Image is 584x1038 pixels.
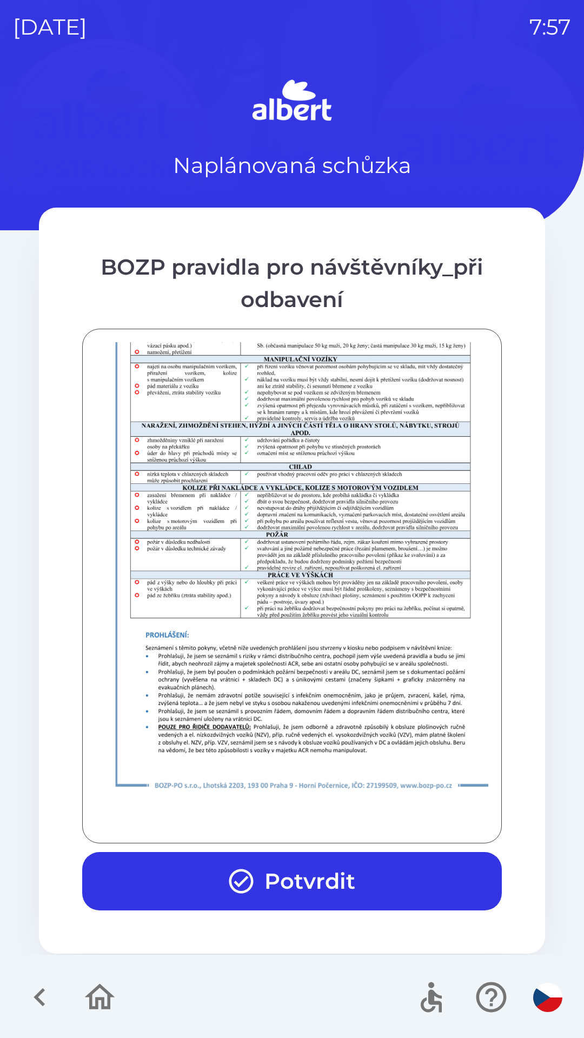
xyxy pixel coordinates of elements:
button: Potvrdit [82,852,502,910]
p: Naplánovaná schůzka [173,149,412,182]
img: t5iKY4Cocv4gECBCogIEgBgIECBAgQIAAAQIEDAQNECBAgAABAgQIECCwAh4EVRAgQIAAAQIECBAg4EHQAAECBAgQIECAAAEC... [96,207,515,800]
p: [DATE] [13,11,87,43]
p: 7:57 [529,11,571,43]
img: Logo [39,76,545,128]
div: BOZP pravidla pro návštěvníky_při odbavení [82,251,502,316]
img: cs flag [533,983,562,1012]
